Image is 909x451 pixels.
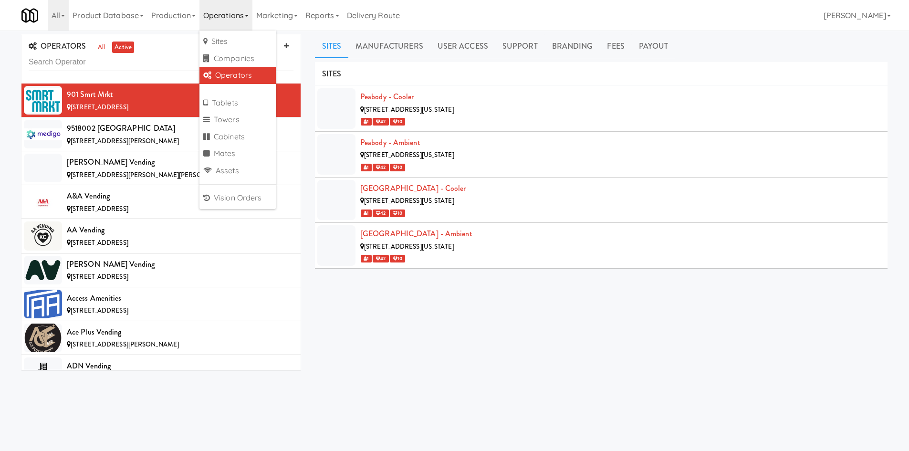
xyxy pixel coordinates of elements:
[71,103,128,112] span: [STREET_ADDRESS]
[21,219,301,253] li: AA Vending[STREET_ADDRESS]
[373,210,388,217] span: 42
[67,189,293,203] div: A&A Vending
[373,255,388,262] span: 42
[21,117,301,151] li: 9518002 [GEOGRAPHIC_DATA][STREET_ADDRESS][PERSON_NAME]
[71,136,179,146] span: [STREET_ADDRESS][PERSON_NAME]
[361,210,372,217] span: 1
[199,189,276,207] a: Vision Orders
[390,164,405,171] span: 10
[67,223,293,237] div: AA Vending
[67,325,293,339] div: Ace Plus Vending
[29,53,293,71] input: Search Operator
[199,162,276,179] a: Assets
[67,257,293,272] div: [PERSON_NAME] Vending
[315,34,349,58] a: Sites
[21,7,38,24] img: Micromart
[95,42,107,53] a: all
[322,68,342,79] span: SITES
[112,42,134,53] a: active
[199,50,276,67] a: Companies
[21,287,301,321] li: Access Amenities[STREET_ADDRESS]
[71,238,128,247] span: [STREET_ADDRESS]
[199,145,276,162] a: Mates
[199,111,276,128] a: Towers
[67,291,293,305] div: Access Amenities
[364,242,454,251] span: [STREET_ADDRESS][US_STATE]
[199,128,276,146] a: Cabinets
[67,359,293,373] div: ADN Vending
[21,185,301,219] li: A&A Vending[STREET_ADDRESS]
[71,272,128,281] span: [STREET_ADDRESS]
[364,105,454,114] span: [STREET_ADDRESS][US_STATE]
[67,121,293,136] div: 9518002 [GEOGRAPHIC_DATA]
[348,34,430,58] a: Manufacturers
[71,204,128,213] span: [STREET_ADDRESS]
[21,151,301,185] li: [PERSON_NAME] Vending[STREET_ADDRESS][PERSON_NAME][PERSON_NAME]
[67,87,293,102] div: 901 Smrt Mrkt
[361,118,372,126] span: 1
[390,118,405,126] span: 10
[373,164,388,171] span: 42
[71,170,230,179] span: [STREET_ADDRESS][PERSON_NAME][PERSON_NAME]
[390,255,405,262] span: 10
[21,253,301,287] li: [PERSON_NAME] Vending[STREET_ADDRESS]
[632,34,676,58] a: Payout
[199,33,276,50] a: Sites
[373,118,388,126] span: 42
[364,150,454,159] span: [STREET_ADDRESS][US_STATE]
[21,84,301,117] li: 901 Smrt Mrkt[STREET_ADDRESS]
[71,340,179,349] span: [STREET_ADDRESS][PERSON_NAME]
[29,41,86,52] span: OPERATORS
[360,183,466,194] a: [GEOGRAPHIC_DATA] - Cooler
[199,67,276,84] a: Operators
[430,34,495,58] a: User Access
[495,34,545,58] a: Support
[361,255,372,262] span: 1
[360,137,420,148] a: Peabody - Ambient
[545,34,600,58] a: Branding
[600,34,631,58] a: Fees
[361,164,372,171] span: 1
[21,355,301,389] li: ADN Vending[STREET_ADDRESS]
[199,94,276,112] a: Tablets
[21,321,301,355] li: Ace Plus Vending[STREET_ADDRESS][PERSON_NAME]
[360,228,472,239] a: [GEOGRAPHIC_DATA] - Ambient
[390,210,405,217] span: 10
[364,196,454,205] span: [STREET_ADDRESS][US_STATE]
[71,306,128,315] span: [STREET_ADDRESS]
[360,91,414,102] a: Peabody - Cooler
[67,155,293,169] div: [PERSON_NAME] Vending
